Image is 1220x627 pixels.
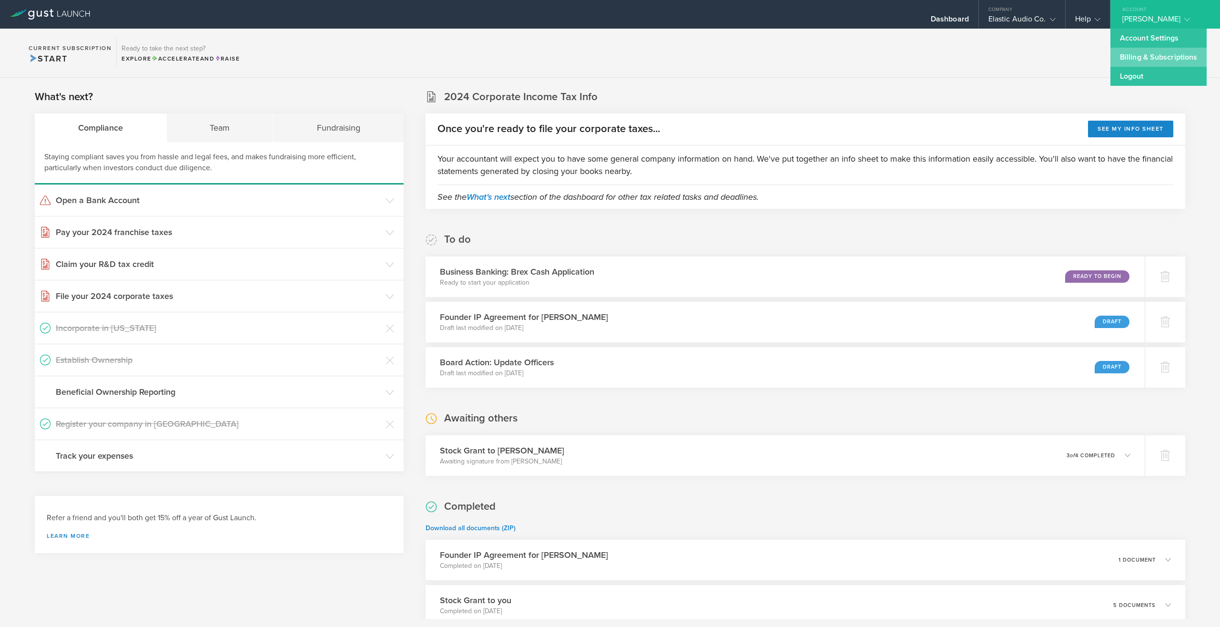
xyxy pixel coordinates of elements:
div: Staying compliant saves you from hassle and legal fees, and makes fundraising more efficient, par... [35,142,404,185]
h3: Open a Bank Account [56,194,381,206]
h2: 2024 Corporate Income Tax Info [444,90,598,104]
a: Download all documents (ZIP) [426,524,516,532]
em: of [1070,452,1075,459]
p: 1 document [1118,557,1156,563]
div: Help [1075,14,1100,29]
h3: Stock Grant to you [440,594,511,606]
div: Ready to Begin [1065,270,1129,283]
p: Completed on [DATE] [440,561,608,571]
div: Fundraising [274,113,404,142]
p: 5 documents [1113,603,1156,608]
h3: Incorporate in [US_STATE] [56,322,381,334]
p: Draft last modified on [DATE] [440,323,608,333]
div: [PERSON_NAME] [1122,14,1203,29]
button: See my info sheet [1088,121,1173,137]
h3: Board Action: Update Officers [440,356,554,369]
h2: To do [444,233,471,247]
a: What's next [467,192,510,202]
h3: Business Banking: Brex Cash Application [440,266,594,278]
div: Draft [1095,316,1129,328]
h3: Establish Ownership [56,354,381,366]
h3: Stock Grant to [PERSON_NAME] [440,444,564,457]
span: and [152,55,215,62]
div: Founder IP Agreement for [PERSON_NAME]Draft last modified on [DATE]Draft [426,302,1145,342]
h2: What's next? [35,90,93,104]
p: Draft last modified on [DATE] [440,369,554,378]
h3: Founder IP Agreement for [PERSON_NAME] [440,549,608,561]
div: Ready to take the next step?ExploreAccelerateandRaise [116,38,244,68]
div: Explore [122,54,240,63]
div: Team [167,113,274,142]
h3: Founder IP Agreement for [PERSON_NAME] [440,311,608,323]
h2: Current Subscription [29,45,112,51]
span: Start [29,53,67,64]
h2: Awaiting others [444,411,518,425]
p: Awaiting signature from [PERSON_NAME] [440,457,564,466]
h3: Beneficial Ownership Reporting [56,386,381,398]
iframe: Chat Widget [1172,581,1220,627]
h3: Track your expenses [56,450,381,462]
div: Business Banking: Brex Cash ApplicationReady to start your applicationReady to Begin [426,257,1145,297]
h3: Claim your R&D tax credit [56,258,381,270]
p: Your accountant will expect you to have some general company information on hand. We've put toget... [437,153,1173,177]
div: Dashboard [931,14,969,29]
p: Completed on [DATE] [440,606,511,616]
h3: Pay your 2024 franchise taxes [56,226,381,238]
h2: Once you're ready to file your corporate taxes... [437,122,660,136]
h3: File your 2024 corporate taxes [56,290,381,302]
p: 3 4 completed [1067,453,1115,458]
h3: Register your company in [GEOGRAPHIC_DATA] [56,418,381,430]
a: Learn more [47,533,392,539]
div: Board Action: Update OfficersDraft last modified on [DATE]Draft [426,347,1145,388]
div: Elastic Audio Co. [988,14,1056,29]
p: Ready to start your application [440,278,594,288]
span: Raise [214,55,240,62]
div: Compliance [35,113,167,142]
em: See the section of the dashboard for other tax related tasks and deadlines. [437,192,759,202]
div: Draft [1095,361,1129,373]
h2: Completed [444,500,496,514]
span: Accelerate [152,55,200,62]
h3: Ready to take the next step? [122,45,240,52]
h3: Refer a friend and you'll both get 15% off a year of Gust Launch. [47,513,392,524]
